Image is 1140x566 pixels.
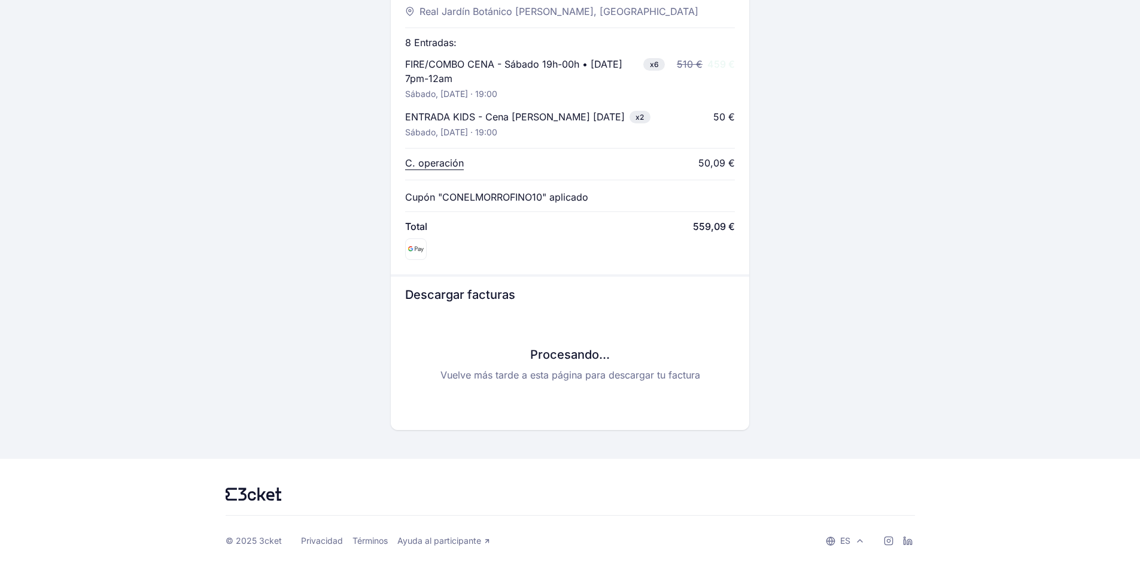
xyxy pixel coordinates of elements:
p: C. operación [405,156,464,170]
a: Ayuda al participante [397,535,491,546]
span: Real Jardín Botánico [PERSON_NAME], [GEOGRAPHIC_DATA] [419,4,698,19]
span: 459 € [707,58,735,70]
p: 8 Entradas: [405,35,457,50]
h3: Descargar facturas [405,286,735,303]
span: 510 € [677,58,703,70]
p: FIRE/COMBO CENA - Sábado 19h-00h • [DATE] 7pm-12am [405,57,639,86]
p: Cupón "CONELMORROFINO10" aplicado [405,190,588,204]
p: Vuelve más tarde a esta página para descargar tu factura [405,368,735,382]
a: Privacidad [301,535,343,546]
div: 50,09 € [698,156,735,170]
div: © 2025 3cket [226,535,282,546]
h3: Procesando... [405,346,735,363]
div: 50 € [713,110,735,124]
span: x6 [643,58,665,71]
a: Términos [352,535,388,546]
p: sábado, [DATE] · 19:00 [405,88,497,100]
span: Ayuda al participante [397,535,481,546]
span: Total [405,219,427,234]
p: es [840,535,850,547]
span: 559,09 € [693,219,735,234]
p: ENTRADA KIDS - Cena [PERSON_NAME] [DATE] [405,110,625,124]
span: x2 [630,111,650,123]
p: sábado, [DATE] · 19:00 [405,126,497,138]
